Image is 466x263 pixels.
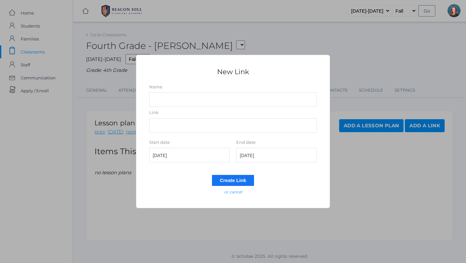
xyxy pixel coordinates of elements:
[149,139,170,146] label: Start date
[224,189,242,194] em: or cancel
[149,109,317,116] label: Link
[212,175,254,186] input: Create Link
[236,139,256,146] label: End date
[149,189,317,195] a: or cancel
[149,68,317,75] h1: New Link
[149,84,317,90] label: Name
